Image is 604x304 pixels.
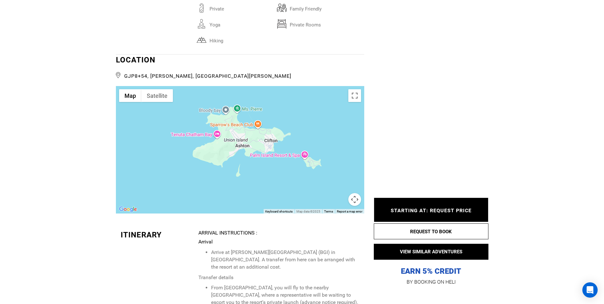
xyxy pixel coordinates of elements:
[206,19,277,27] span: Yoga
[121,229,194,240] div: Itinerary
[348,193,361,206] button: Map camera controls
[287,3,357,11] span: family friendly
[116,54,364,80] div: LOCATION
[141,89,173,102] button: Show satellite imagery
[296,210,320,213] span: Map data ©2025
[287,19,357,27] span: Private Rooms
[197,3,206,13] img: private.svg
[391,208,472,214] span: STARTING AT: REQUEST PRICE
[197,19,206,29] img: yoga.svg
[277,3,287,13] img: familyfriendly.svg
[374,203,488,276] p: EARN 5% CREDIT
[374,223,488,239] button: REQUEST TO BOOK
[119,89,141,102] button: Show street map
[265,209,293,214] button: Keyboard shortcuts
[206,3,277,11] span: Private
[206,35,277,43] span: Hiking
[374,244,488,260] button: VIEW SIMILAR ADVENTURES
[117,205,139,214] img: Google
[211,249,359,271] li: Arrive at [PERSON_NAME][GEOGRAPHIC_DATA] (BGI) in [GEOGRAPHIC_DATA]. A transfer from here can be ...
[198,274,359,281] p: Transfer details
[197,35,206,45] img: hiking.svg
[277,19,287,29] img: privaterooms.svg
[348,89,361,102] button: Toggle fullscreen view
[374,278,488,286] p: BY BOOKING ON HELI
[337,210,362,213] a: Report a map error
[582,282,598,298] div: Open Intercom Messenger
[198,239,213,245] strong: Arrival
[116,70,364,80] span: GJP8+54, [PERSON_NAME], [GEOGRAPHIC_DATA][PERSON_NAME]
[117,205,139,214] a: Open this area in Google Maps (opens a new window)
[198,229,359,237] div: Arrival Instructions :
[324,210,333,213] a: Terms (opens in new tab)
